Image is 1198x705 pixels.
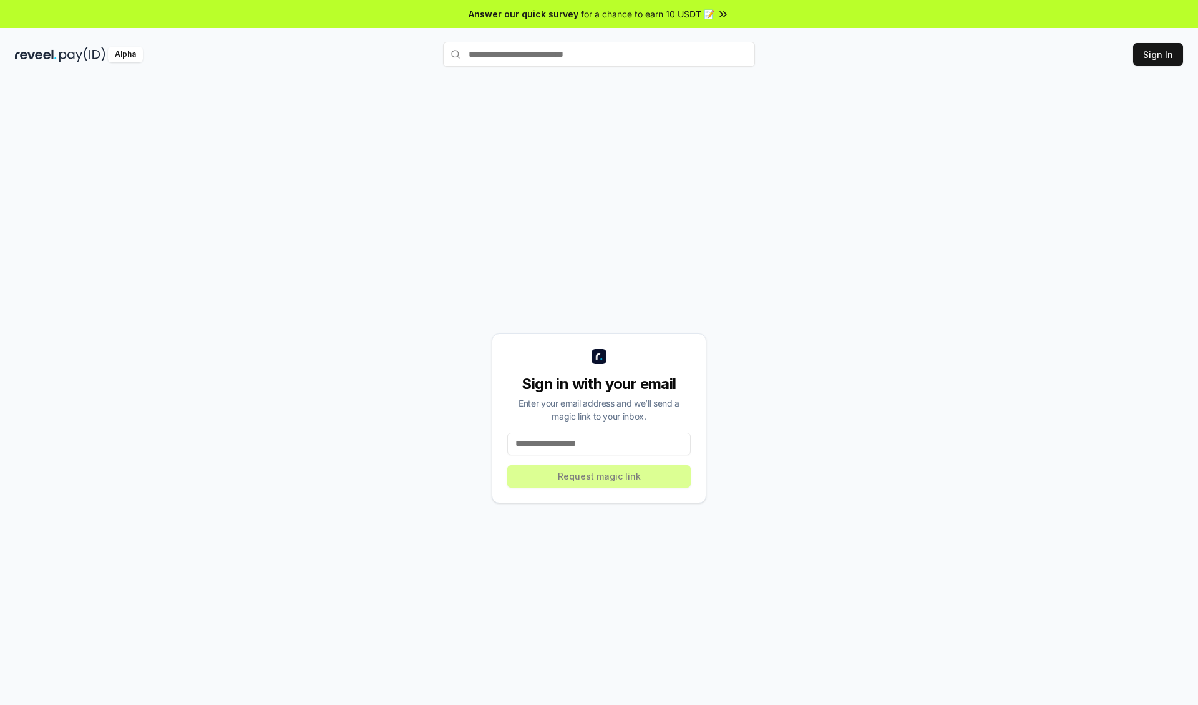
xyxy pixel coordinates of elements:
div: Alpha [108,47,143,62]
img: pay_id [59,47,105,62]
span: Answer our quick survey [469,7,578,21]
img: reveel_dark [15,47,57,62]
img: logo_small [592,349,606,364]
span: for a chance to earn 10 USDT 📝 [581,7,714,21]
div: Enter your email address and we’ll send a magic link to your inbox. [507,397,691,423]
button: Sign In [1133,43,1183,66]
div: Sign in with your email [507,374,691,394]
